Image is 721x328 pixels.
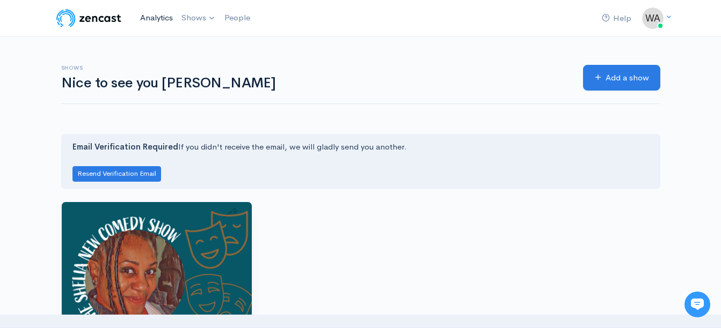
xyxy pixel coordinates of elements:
a: Add a show [583,65,660,91]
a: People [220,6,254,29]
h2: Just let us know if you need anything and we'll be happy to help! 🙂 [16,71,199,123]
p: Find an answer quickly [14,184,200,197]
h1: Hi [PERSON_NAME] [16,52,199,69]
h1: Nice to see you [PERSON_NAME] [61,76,570,91]
strong: Email Verification Required [72,141,178,152]
span: New conversation [69,148,129,157]
img: ZenCast Logo [55,8,123,29]
h6: Shows [61,65,570,71]
a: Analytics [136,6,177,29]
img: ... [642,8,664,29]
a: Shows [177,6,220,30]
button: New conversation [17,142,198,163]
div: If you didn't receive the email, we will gladly send you another. [61,134,660,188]
iframe: gist-messenger-bubble-iframe [684,292,710,317]
button: Resend Verification Email [72,166,161,182]
input: Search articles [31,202,192,223]
a: Help [598,7,636,30]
